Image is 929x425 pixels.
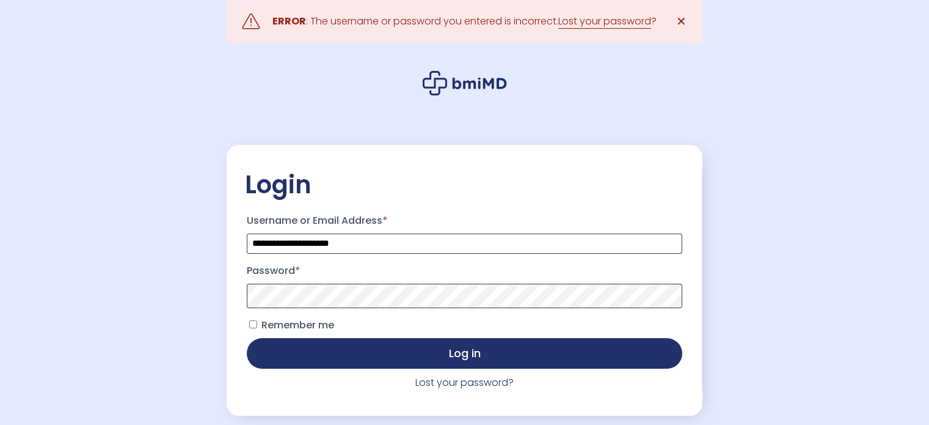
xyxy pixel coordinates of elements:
span: Remember me [261,318,334,332]
strong: ERROR [272,14,306,28]
a: Lost your password [558,14,651,29]
a: Lost your password? [415,375,514,390]
button: Log in [247,338,682,369]
span: ✕ [676,13,687,30]
label: Password [247,261,682,281]
a: ✕ [669,9,693,34]
label: Username or Email Address [247,211,682,231]
input: Remember me [249,320,257,328]
div: : The username or password you entered is incorrect. ? [272,13,657,30]
h2: Login [245,169,684,200]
